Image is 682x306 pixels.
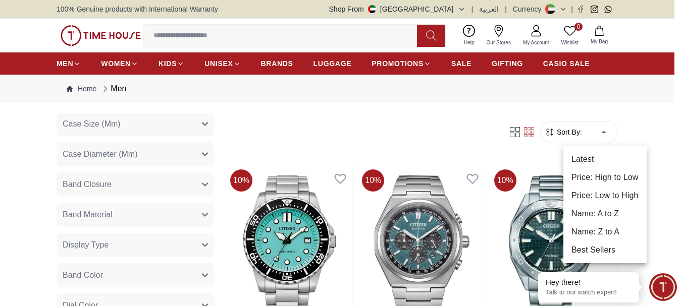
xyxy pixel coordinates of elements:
li: Name: Z to A [563,223,647,241]
li: Best Sellers [563,241,647,259]
div: Hey there! [546,277,632,287]
li: Price: Low to High [563,187,647,205]
li: Name: A to Z [563,205,647,223]
p: Talk to our watch expert! [546,288,632,297]
div: Chat Widget [649,273,677,301]
li: Price: High to Low [563,168,647,187]
li: Latest [563,150,647,168]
